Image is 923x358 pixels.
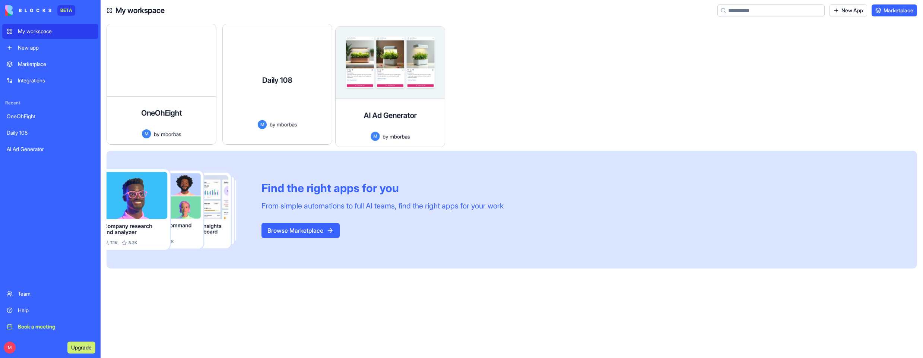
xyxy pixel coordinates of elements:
[276,120,297,128] span: mborbas
[5,5,51,16] img: logo
[2,125,98,140] a: Daily 108
[2,319,98,334] a: Book a meeting
[390,132,410,140] span: mborbas
[2,40,98,55] a: New app
[2,286,98,301] a: Team
[18,60,94,68] div: Marketplace
[18,28,94,35] div: My workspace
[57,5,75,16] div: BETA
[223,24,334,145] a: Daily 108Mbymborbas
[154,130,159,138] span: by
[261,227,340,234] a: Browse Marketplace
[67,342,95,354] button: Upgrade
[2,57,98,72] a: Marketplace
[7,113,94,120] div: OneOhEight
[258,120,267,129] span: M
[18,307,94,314] div: Help
[18,44,94,51] div: New app
[18,77,94,84] div: Integrations
[18,323,94,330] div: Book a meeting
[2,100,98,106] span: Recent
[5,5,75,16] a: BETA
[2,303,98,318] a: Help
[67,343,95,351] a: Upgrade
[7,145,94,153] div: AI Ad Generator
[340,24,450,145] a: AI Ad GeneratorMbymborbas
[141,108,182,118] h4: OneOhEight
[107,24,217,145] a: OneOhEightMbymborbas
[269,120,275,128] span: by
[2,142,98,157] a: AI Ad Generator
[371,132,380,141] span: M
[7,129,94,136] div: Daily 108
[364,110,417,120] h4: AI Ad Generator
[18,290,94,298] div: Team
[383,132,388,140] span: by
[142,129,151,138] span: M
[4,342,16,354] span: M
[261,223,340,238] button: Browse Marketplace
[872,4,917,16] a: Marketplace
[261,201,504,211] div: From simple automations to full AI teams, find the right apps for your work
[829,4,867,16] a: New App
[262,75,292,85] h4: Daily 108
[261,181,504,195] div: Find the right apps for you
[115,5,165,16] h4: My workspace
[2,109,98,124] a: OneOhEight
[2,24,98,39] a: My workspace
[161,130,181,138] span: mborbas
[2,73,98,88] a: Integrations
